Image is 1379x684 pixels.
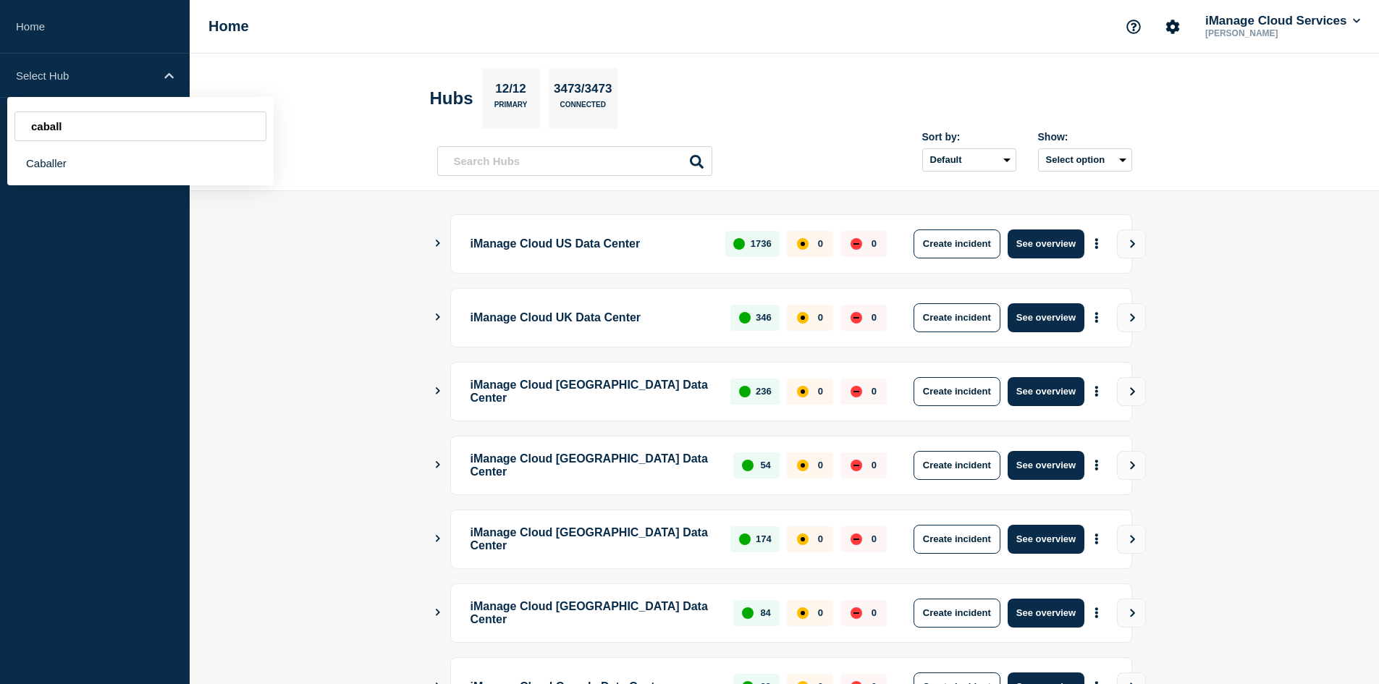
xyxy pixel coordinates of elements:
[490,82,532,101] p: 12/12
[1087,599,1106,626] button: More actions
[1117,377,1146,406] button: View
[1008,229,1084,258] button: See overview
[872,533,877,544] p: 0
[1087,230,1106,257] button: More actions
[1117,229,1146,258] button: View
[1087,452,1106,478] button: More actions
[742,460,754,471] div: up
[494,101,528,116] p: Primary
[914,451,1000,480] button: Create incident
[818,607,823,618] p: 0
[739,386,751,397] div: up
[872,238,877,249] p: 0
[1087,525,1106,552] button: More actions
[742,607,754,619] div: up
[434,238,442,249] button: Show Connected Hubs
[1038,131,1132,143] div: Show:
[1008,303,1084,332] button: See overview
[797,312,809,324] div: affected
[471,599,717,628] p: iManage Cloud [GEOGRAPHIC_DATA] Data Center
[560,101,606,116] p: Connected
[1087,304,1106,331] button: More actions
[851,238,862,250] div: down
[471,229,709,258] p: iManage Cloud US Data Center
[914,303,1000,332] button: Create incident
[434,312,442,323] button: Show Connected Hubs
[1087,378,1106,405] button: More actions
[471,525,714,554] p: iManage Cloud [GEOGRAPHIC_DATA] Data Center
[1117,451,1146,480] button: View
[818,312,823,323] p: 0
[1202,14,1363,28] button: iManage Cloud Services
[914,599,1000,628] button: Create incident
[471,377,714,406] p: iManage Cloud [GEOGRAPHIC_DATA] Data Center
[471,303,714,332] p: iManage Cloud UK Data Center
[1117,525,1146,554] button: View
[797,386,809,397] div: affected
[872,386,877,397] p: 0
[756,386,772,397] p: 236
[922,148,1016,172] select: Sort by
[1008,525,1084,554] button: See overview
[872,312,877,323] p: 0
[1157,12,1188,42] button: Account settings
[872,607,877,618] p: 0
[471,451,717,480] p: iManage Cloud [GEOGRAPHIC_DATA] Data Center
[1008,599,1084,628] button: See overview
[437,146,712,176] input: Search Hubs
[751,238,772,249] p: 1736
[914,229,1000,258] button: Create incident
[851,607,862,619] div: down
[797,607,809,619] div: affected
[1008,451,1084,480] button: See overview
[797,238,809,250] div: affected
[818,533,823,544] p: 0
[1117,599,1146,628] button: View
[739,312,751,324] div: up
[1117,303,1146,332] button: View
[756,312,772,323] p: 346
[1038,148,1132,172] button: Select option
[872,460,877,470] p: 0
[914,377,1000,406] button: Create incident
[434,607,442,618] button: Show Connected Hubs
[818,386,823,397] p: 0
[7,148,274,178] div: Caballer
[1118,12,1149,42] button: Support
[818,460,823,470] p: 0
[1202,28,1353,38] p: [PERSON_NAME]
[434,460,442,470] button: Show Connected Hubs
[760,460,770,470] p: 54
[851,533,862,545] div: down
[434,386,442,397] button: Show Connected Hubs
[760,607,770,618] p: 84
[208,18,249,35] h1: Home
[756,533,772,544] p: 174
[851,312,862,324] div: down
[733,238,745,250] div: up
[851,386,862,397] div: down
[430,88,473,109] h2: Hubs
[851,460,862,471] div: down
[1008,377,1084,406] button: See overview
[739,533,751,545] div: up
[818,238,823,249] p: 0
[922,131,1016,143] div: Sort by:
[914,525,1000,554] button: Create incident
[797,533,809,545] div: affected
[16,69,155,82] p: Select Hub
[434,533,442,544] button: Show Connected Hubs
[797,460,809,471] div: affected
[549,82,617,101] p: 3473/3473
